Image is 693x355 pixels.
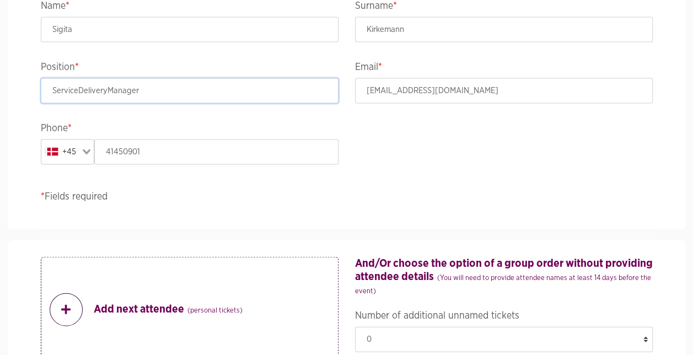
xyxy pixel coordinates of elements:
strong: Add next attendee [94,303,243,318]
div: Search for option [41,139,95,165]
h4: And/Or choose the option of a group order without providing attendee details [355,257,653,297]
legend: Email [355,59,653,78]
img: dk.svg [46,148,60,156]
div: +45 [44,142,79,162]
input: Email [355,78,653,104]
input: Surname [355,17,653,42]
small: (You will need to provide attendee names at least 14 days before the event) [355,275,651,295]
small: (personal tickets) [187,307,243,314]
legend: Number of additional unnamed tickets [355,308,653,327]
input: Phone [94,139,339,165]
input: Name [41,17,339,42]
legend: Phone [41,120,339,139]
input: Position [41,78,339,104]
p: Fields required [41,190,653,205]
legend: Position [41,59,339,78]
